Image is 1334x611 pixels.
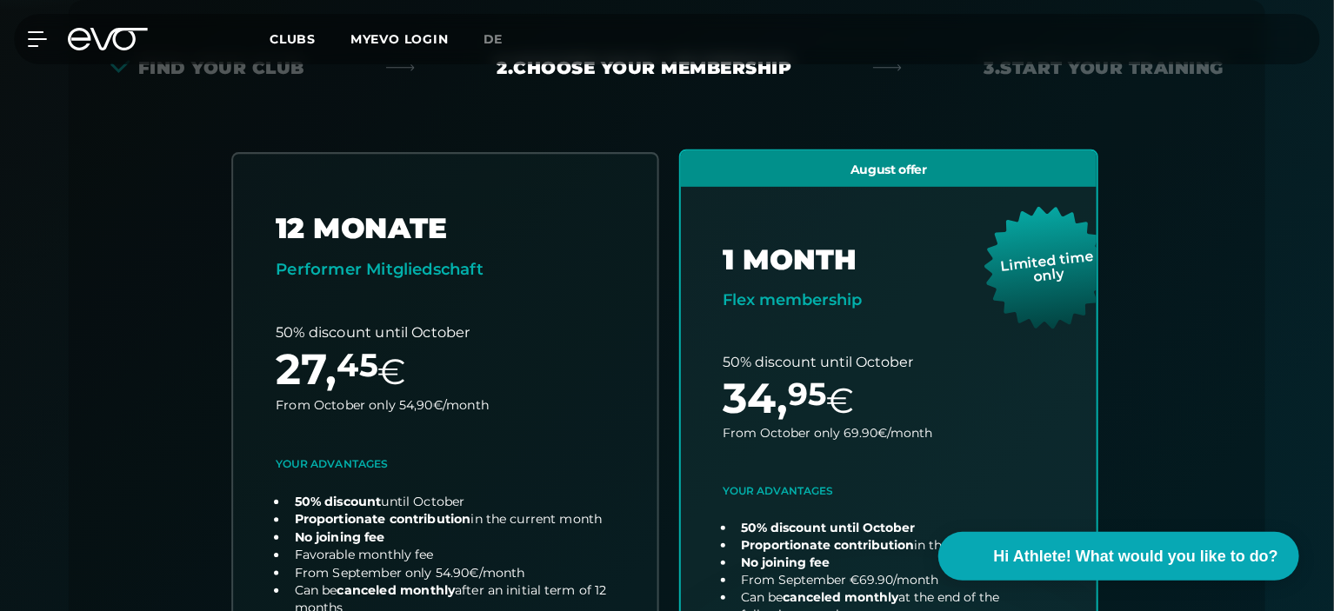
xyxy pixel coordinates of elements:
a: Clubs [270,30,350,47]
button: Hi Athlete! What would you like to do? [938,532,1299,581]
span: de [484,31,504,47]
span: Clubs [270,31,316,47]
a: MYEVO LOGIN [350,31,449,47]
a: de [484,30,524,50]
span: Hi Athlete! What would you like to do? [994,545,1278,568]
